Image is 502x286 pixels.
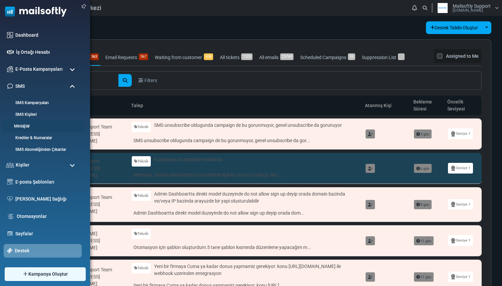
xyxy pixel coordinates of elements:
span: Filters [144,77,157,84]
span: 59 [348,53,355,60]
span: [DOMAIN_NAME] [453,8,483,12]
span: Kampanya Oluştur [28,271,68,278]
a: Krediler & Numaralar [4,135,80,141]
div: [EMAIL_ADDRESS][DOMAIN_NAME] [62,237,125,251]
img: email-templates-icon.svg [7,179,13,185]
a: Admin Dashboartta direkt model duzeyinde do not allow sign up deyip orada dom... [132,208,359,218]
a: SMS unsubscribe oldugunda campaign de bu gorunmuyor, genel unsubscribe da gor... [132,135,359,146]
span: 438 [204,53,213,60]
span: 1325 [241,53,253,60]
img: User Logo [434,3,451,13]
a: All emails23769 [258,49,295,66]
span: Admin Dashboartta direkt model duzeyinde do not allow sign up deyip orada domain bazinda ve/veya ... [154,191,359,205]
a: Scheduled Campaigns59 [299,49,357,66]
th: Bekleme Süresi [411,96,445,115]
span: Mailsoftly Support [453,4,491,8]
a: Mesajlar [2,123,82,129]
a: İş Ortağı Hesabı [16,49,78,56]
a: Teknik [132,263,151,273]
a: Otomasyonlar [17,213,78,220]
a: User Logo Mailsoftly Support [DOMAIN_NAME] [434,3,499,13]
div: Mailsoftly Support Team [62,123,125,130]
a: All tickets1325 [218,49,254,66]
a: Teknik [132,122,151,132]
a: Seviye 1 [448,163,473,173]
a: Otomasyon için şablon oluşturdum.5 tane şablon kısmında düzenleme yapacağım m... [132,242,359,253]
span: 11 gün [414,272,434,282]
th: Talep [128,96,362,115]
a: [PERSON_NAME] Sağlığı [15,196,78,203]
div: [EMAIL_ADDRESS][DOMAIN_NAME] [62,201,125,215]
span: 11 gün [414,236,434,246]
img: campaigns-icon.png [7,66,13,72]
img: support-icon-active.svg [7,248,12,253]
div: [EMAIL_ADDRESS][DOMAIN_NAME] [62,130,125,145]
a: Teknik [132,191,151,201]
a: Seviye 1 [448,128,473,139]
a: Sayfalar [15,230,78,237]
img: landing_pages.svg [7,231,13,237]
a: Destek Talebi Oluştur [426,21,482,34]
div: Mailsoftly Support [62,158,125,165]
a: Seviye 1 [448,199,473,210]
span: 363 [89,53,99,60]
span: 9 gün [414,200,432,209]
a: Teknik [132,156,151,167]
span: 23769 [280,53,294,60]
a: SMS Kişileri [4,111,80,117]
span: E-Posta Kampanyaları [15,66,63,73]
a: Seviye 1 [448,235,473,246]
a: E-posta Şablonları [15,179,78,186]
div: Mailsoftly Support Team [62,266,125,273]
span: Kişiler [16,162,29,169]
span: 367 [139,53,148,60]
img: domain-health-icon.svg [7,196,13,202]
img: sms-icon.png [7,83,13,89]
th: Öncelik Seviyesi [445,96,482,115]
span: Yeni bir firmaya Cuma ya kadar donus yapmamiz gerekiyor: konu [URL][DOMAIN_NAME] ile webhook uzer... [154,263,359,277]
span: 3 gün [414,129,432,139]
img: contacts-icon.svg [6,163,14,167]
span: 6 gün [414,164,432,173]
a: SMS Aboneliğinden Çıkanlar [4,147,80,153]
img: workflow.svg [7,213,14,220]
a: Dashboard [15,32,78,39]
a: Destek [15,247,78,254]
div: [EMAIL_ADDRESS][DOMAIN_NAME] [62,165,125,179]
span: Kampanya Istatistikleri Hakkında [154,156,222,163]
a: Teknik [132,229,151,239]
label: Assigned to Me [446,52,479,60]
span: SMS unsubscribe oldugunda campaign de bu gorunmuyor, genel unsubscribe da gorunuyor [154,122,342,129]
th: Atanmış Kişi [362,96,411,115]
a: Waiting from customer438 [153,49,215,66]
div: Mailsoftly Support Team [62,194,125,201]
a: Suppression List [360,49,406,66]
a: Seviye 1 [448,272,473,282]
div: [PERSON_NAME] [62,230,125,237]
img: dashboard-icon.svg [7,32,13,38]
span: SMS [15,83,25,90]
a: SMS Kampanyaları [4,100,80,106]
a: Merhaba, Türkiye ekibimizden istatistiklerle ilgili bir sorunuz olduğu ileti... [132,170,359,180]
a: Email Requests367 [104,49,150,66]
